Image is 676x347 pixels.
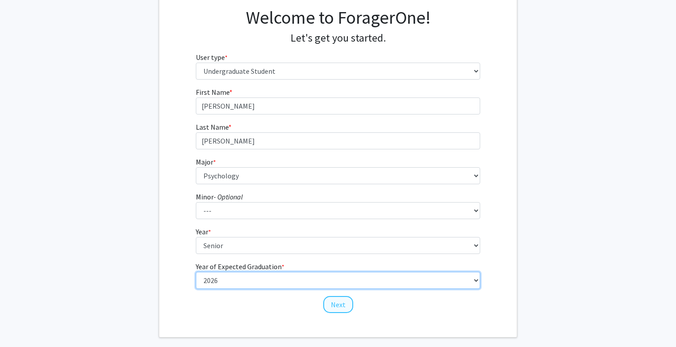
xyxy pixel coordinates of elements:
label: Year of Expected Graduation [196,261,284,272]
button: Next [323,296,353,313]
label: User type [196,52,228,63]
iframe: Chat [7,307,38,340]
label: Major [196,157,216,167]
label: Minor [196,191,243,202]
label: Year [196,226,211,237]
span: First Name [196,88,229,97]
span: Last Name [196,123,228,131]
i: - Optional [214,192,243,201]
h4: Let's get you started. [196,32,481,45]
h1: Welcome to ForagerOne! [196,7,481,28]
